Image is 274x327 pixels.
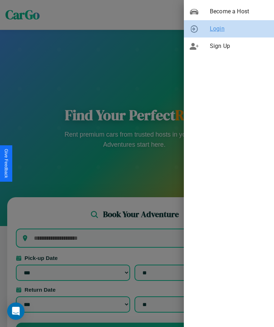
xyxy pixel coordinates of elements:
div: Give Feedback [4,149,9,178]
span: Become a Host [210,7,268,16]
span: Sign Up [210,42,268,50]
div: Login [184,20,274,37]
div: Become a Host [184,3,274,20]
span: Login [210,25,268,33]
div: Sign Up [184,37,274,55]
div: Open Intercom Messenger [7,302,25,320]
